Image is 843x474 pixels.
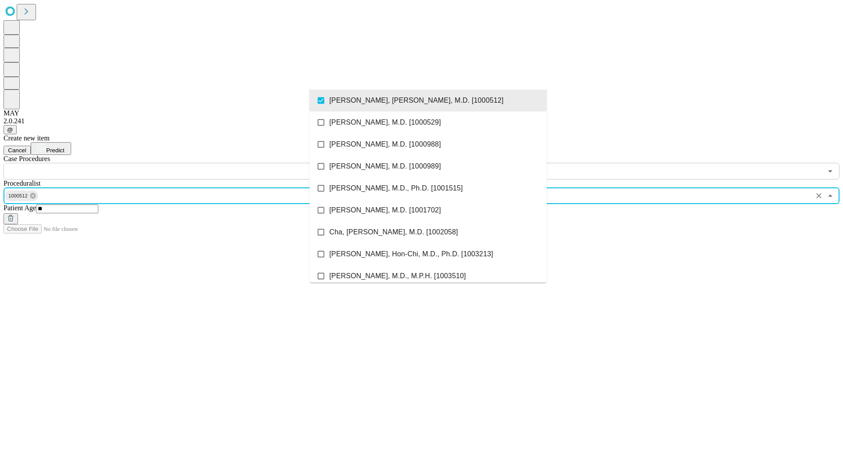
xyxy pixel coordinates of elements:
[329,227,458,237] span: Cha, [PERSON_NAME], M.D. [1002058]
[4,109,839,117] div: MAY
[329,161,441,172] span: [PERSON_NAME], M.D. [1000989]
[8,147,26,154] span: Cancel
[4,125,17,134] button: @
[7,126,13,133] span: @
[329,95,504,106] span: [PERSON_NAME], [PERSON_NAME], M.D. [1000512]
[4,134,50,142] span: Create new item
[4,155,50,162] span: Scheduled Procedure
[4,117,839,125] div: 2.0.241
[5,191,31,201] span: 1000512
[4,180,40,187] span: Proceduralist
[824,190,836,202] button: Close
[329,249,493,259] span: [PERSON_NAME], Hon-Chi, M.D., Ph.D. [1003213]
[329,139,441,150] span: [PERSON_NAME], M.D. [1000988]
[329,183,463,194] span: [PERSON_NAME], M.D., Ph.D. [1001515]
[813,190,825,202] button: Clear
[329,117,441,128] span: [PERSON_NAME], M.D. [1000529]
[4,146,31,155] button: Cancel
[824,165,836,177] button: Open
[31,142,71,155] button: Predict
[329,271,466,281] span: [PERSON_NAME], M.D., M.P.H. [1003510]
[5,190,38,201] div: 1000512
[46,147,64,154] span: Predict
[329,205,441,215] span: [PERSON_NAME], M.D. [1001702]
[4,204,36,212] span: Patient Age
